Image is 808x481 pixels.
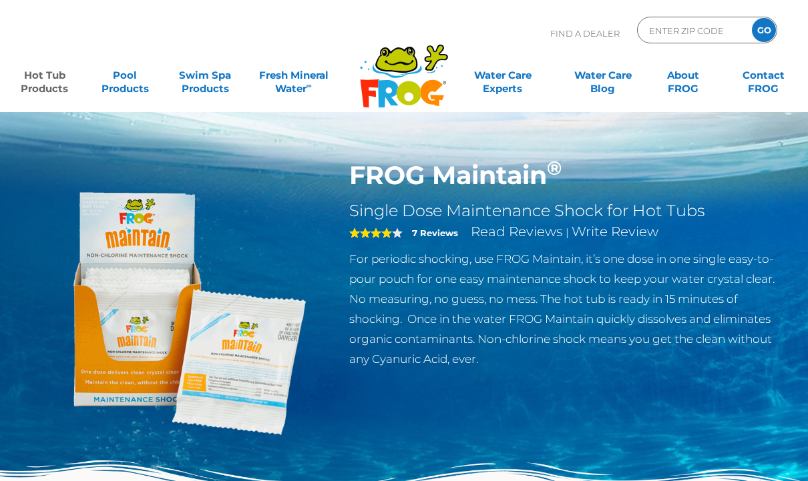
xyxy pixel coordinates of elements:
[353,27,455,108] img: Frog Products Logo
[93,62,156,89] a: PoolProducts
[572,223,658,239] a: Write Review
[13,62,76,89] a: Hot TubProducts
[752,18,776,42] input: GO
[550,17,620,50] p: Find A Dealer
[174,62,237,89] a: Swim SpaProducts
[349,227,392,238] span: 4
[566,226,569,239] span: |
[471,223,563,239] a: Read Reviews
[412,227,458,238] strong: 7 Reviews
[307,81,312,90] sup: ∞
[572,62,634,89] a: Water CareBlog
[254,62,333,89] a: Fresh MineralWater∞
[349,160,785,191] h1: FROG Maintain
[452,62,554,89] a: Water CareExperts
[652,62,715,89] a: AboutFROG
[732,62,795,89] a: ContactFROG
[349,249,785,369] p: For periodic shocking, use FROG Maintain, it’s one dose in one single easy-to-pour pouch for one ...
[349,201,785,221] h2: Single Dose Maintenance Shock for Hot Tubs
[547,156,562,179] sup: ®
[23,160,329,466] img: Frog_Maintain_Hero-2-v2.png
